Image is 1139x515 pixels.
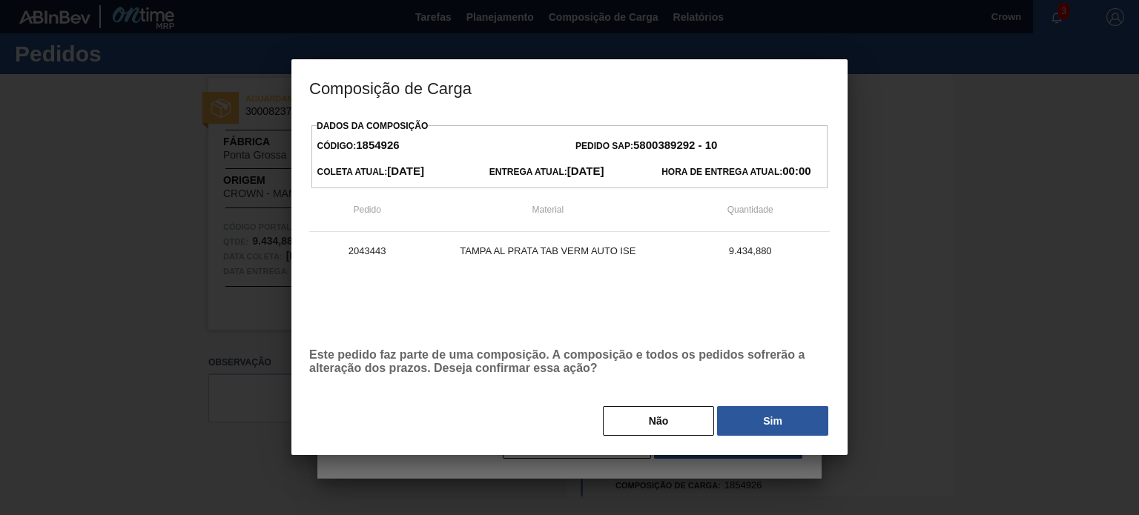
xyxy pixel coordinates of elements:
span: Quantidade [727,205,773,215]
span: Entrega Atual: [489,167,604,177]
p: Este pedido faz parte de uma composição. A composição e todos os pedidos sofrerão a alteração dos... [309,348,830,375]
strong: [DATE] [567,165,604,177]
span: Hora de Entrega Atual: [661,167,810,177]
h3: Composição de Carga [291,59,848,116]
span: Pedido SAP: [575,141,717,151]
span: Pedido [353,205,380,215]
td: 2043443 [309,232,425,269]
button: Sim [717,406,828,436]
strong: 00:00 [782,165,810,177]
span: Material [532,205,564,215]
strong: [DATE] [387,165,424,177]
strong: 1854926 [356,139,399,151]
button: Não [603,406,714,436]
td: 9.434,880 [670,232,830,269]
td: TAMPA AL PRATA TAB VERM AUTO ISE [425,232,670,269]
label: Dados da Composição [317,121,428,131]
span: Coleta Atual: [317,167,424,177]
span: Código: [317,141,400,151]
strong: 5800389292 - 10 [633,139,717,151]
